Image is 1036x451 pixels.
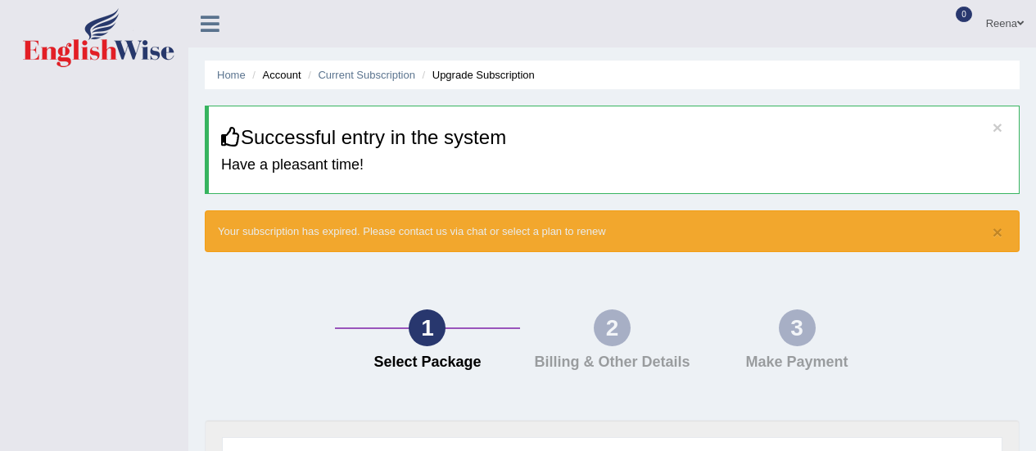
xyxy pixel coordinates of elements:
li: Upgrade Subscription [418,67,535,83]
h4: Make Payment [713,354,881,371]
div: 1 [409,309,446,346]
a: Current Subscription [318,69,415,81]
h4: Billing & Other Details [528,354,697,371]
h4: Select Package [343,354,512,371]
button: × [993,119,1002,136]
li: Account [248,67,301,83]
div: Your subscription has expired. Please contact us via chat or select a plan to renew [205,210,1020,252]
div: 3 [779,309,816,346]
div: 2 [594,309,631,346]
h3: Successful entry in the system [221,127,1007,148]
span: 0 [956,7,972,22]
h4: Have a pleasant time! [221,157,1007,174]
button: × [993,223,1002,241]
a: Home [217,69,246,81]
